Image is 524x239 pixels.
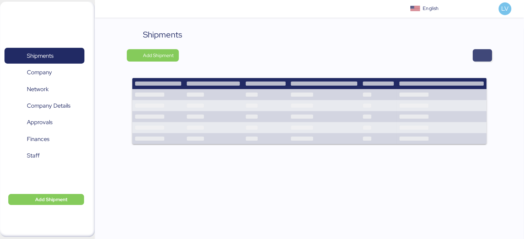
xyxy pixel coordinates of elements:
span: Shipments [27,51,53,61]
a: Finances [4,131,84,147]
button: Add Shipment [127,49,179,62]
span: LV [501,4,508,13]
span: Staff [27,151,40,161]
span: Company [27,67,52,77]
a: Staff [4,148,84,164]
span: Network [27,84,49,94]
a: Shipments [4,48,84,64]
a: Company [4,65,84,80]
span: Finances [27,134,49,144]
a: Network [4,81,84,97]
span: Add Shipment [143,51,173,59]
span: Company Details [27,101,70,111]
span: Approvals [27,117,52,127]
div: Shipments [143,29,182,41]
div: English [423,5,439,12]
button: Menu [99,3,111,15]
a: Company Details [4,98,84,114]
button: Add Shipment [8,194,84,205]
a: Approvals [4,115,84,130]
span: Add Shipment [35,195,68,204]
